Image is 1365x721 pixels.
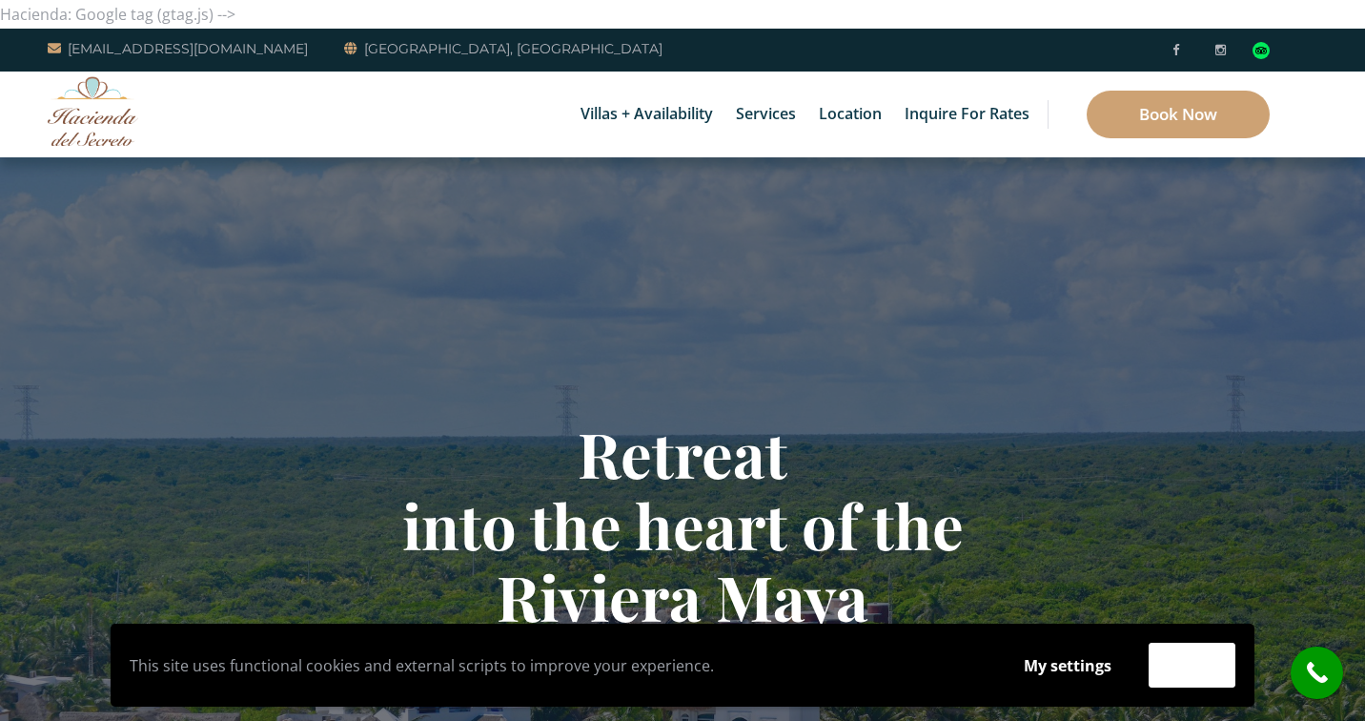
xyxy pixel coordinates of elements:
a: [GEOGRAPHIC_DATA], [GEOGRAPHIC_DATA] [344,37,662,60]
a: Book Now [1087,91,1270,138]
img: Awesome Logo [48,76,138,146]
a: Villas + Availability [571,72,723,157]
a: [EMAIL_ADDRESS][DOMAIN_NAME] [48,37,308,60]
p: This site uses functional cookies and external scripts to improve your experience. [130,651,987,680]
a: Services [726,72,805,157]
a: Location [809,72,891,157]
div: Read traveler reviews on Tripadvisor [1253,42,1270,59]
button: Accept [1149,643,1235,688]
i: call [1295,651,1338,694]
h1: Retreat into the heart of the Riviera Maya [125,418,1240,632]
button: My settings [1006,644,1130,688]
img: Tripadvisor_logomark.svg [1253,42,1270,59]
a: Inquire for Rates [895,72,1039,157]
a: call [1291,647,1343,699]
